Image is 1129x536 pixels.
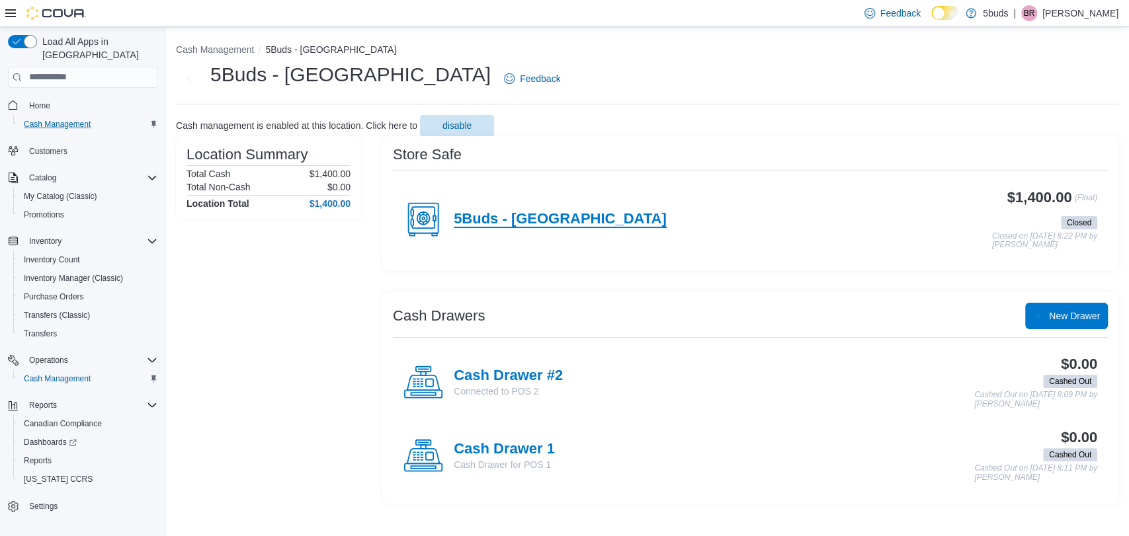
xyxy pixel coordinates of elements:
[176,44,254,55] button: Cash Management
[19,434,157,450] span: Dashboards
[13,325,163,343] button: Transfers
[24,455,52,466] span: Reports
[19,116,96,132] a: Cash Management
[24,254,80,265] span: Inventory Count
[931,20,932,20] span: Dark Mode
[19,371,96,387] a: Cash Management
[24,233,67,249] button: Inventory
[3,169,163,187] button: Catalog
[29,400,57,410] span: Reports
[13,306,163,325] button: Transfers (Classic)
[187,169,230,179] h6: Total Cash
[1024,5,1035,21] span: BR
[24,418,102,429] span: Canadian Compliance
[931,6,959,20] input: Dark Mode
[24,352,157,368] span: Operations
[24,97,157,114] span: Home
[19,207,69,223] a: Promotions
[520,72,560,85] span: Feedback
[19,453,57,469] a: Reports
[13,451,163,470] button: Reports
[24,498,63,514] a: Settings
[1061,216,1097,229] span: Closed
[19,416,157,432] span: Canadian Compliance
[24,210,64,220] span: Promotions
[3,496,163,516] button: Settings
[19,416,107,432] a: Canadian Compliance
[265,44,396,55] button: 5Buds - [GEOGRAPHIC_DATA]
[19,453,157,469] span: Reports
[24,352,73,368] button: Operations
[24,191,97,202] span: My Catalog (Classic)
[3,351,163,369] button: Operations
[29,355,68,365] span: Operations
[29,236,62,247] span: Inventory
[24,328,57,339] span: Transfers
[19,289,89,305] a: Purchase Orders
[499,65,565,92] a: Feedback
[454,367,563,385] h4: Cash Drawer #2
[19,471,157,487] span: Washington CCRS
[13,269,163,287] button: Inventory Manager (Classic)
[19,116,157,132] span: Cash Management
[24,98,56,114] a: Home
[454,385,563,398] p: Connected to POS 2
[187,182,251,192] h6: Total Non-Cash
[974,391,1097,408] p: Cashed Out on [DATE] 8:09 PM by [PERSON_NAME]
[1042,5,1118,21] p: [PERSON_NAME]
[19,326,157,342] span: Transfers
[1013,5,1016,21] p: |
[24,273,123,284] span: Inventory Manager (Classic)
[442,119,472,132] span: disable
[24,170,157,186] span: Catalog
[24,474,93,484] span: [US_STATE] CCRS
[19,270,128,286] a: Inventory Manager (Classic)
[13,369,163,388] button: Cash Management
[310,198,351,209] h4: $1,400.00
[1067,217,1091,229] span: Closed
[13,287,163,306] button: Purchase Orders
[19,188,103,204] a: My Catalog (Classic)
[880,7,921,20] span: Feedback
[393,147,462,163] h3: Store Safe
[1007,190,1072,206] h3: $1,400.00
[24,397,62,413] button: Reports
[29,501,58,512] span: Settings
[13,115,163,134] button: Cash Management
[13,187,163,206] button: My Catalog (Classic)
[24,373,91,384] span: Cash Management
[29,172,56,183] span: Catalog
[1049,309,1100,323] span: New Drawer
[454,458,555,471] p: Cash Drawer for POS 1
[24,170,62,186] button: Catalog
[1021,5,1037,21] div: Briannen Rubin
[1049,449,1091,461] span: Cashed Out
[1025,303,1108,329] button: New Drawer
[176,120,417,131] p: Cash management is enabled at this location. Click here to
[1043,375,1097,388] span: Cashed Out
[19,289,157,305] span: Purchase Orders
[19,207,157,223] span: Promotions
[19,326,62,342] a: Transfers
[187,198,249,209] h4: Location Total
[19,371,157,387] span: Cash Management
[1043,448,1097,461] span: Cashed Out
[19,252,157,268] span: Inventory Count
[24,119,91,130] span: Cash Management
[19,270,157,286] span: Inventory Manager (Classic)
[13,206,163,224] button: Promotions
[310,169,351,179] p: $1,400.00
[1074,190,1097,213] p: (Float)
[3,396,163,414] button: Reports
[26,7,86,20] img: Cova
[1061,430,1097,445] h3: $0.00
[19,434,82,450] a: Dashboards
[210,61,491,88] h1: 5Buds - [GEOGRAPHIC_DATA]
[13,414,163,433] button: Canadian Compliance
[19,307,157,323] span: Transfers (Classic)
[327,182,351,192] p: $0.00
[19,188,157,204] span: My Catalog (Classic)
[992,232,1097,250] p: Closed on [DATE] 8:22 PM by [PERSON_NAME]
[29,100,50,111] span: Home
[13,433,163,451] a: Dashboards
